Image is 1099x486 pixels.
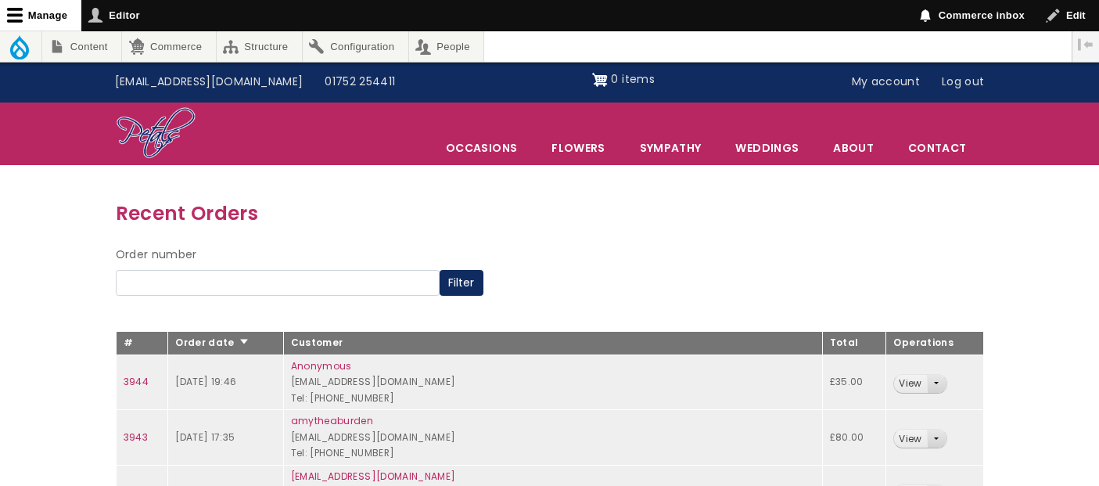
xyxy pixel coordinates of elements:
[719,131,815,164] span: Weddings
[1072,31,1099,58] button: Vertical orientation
[124,430,148,444] a: 3943
[409,31,484,62] a: People
[592,67,608,92] img: Shopping cart
[217,31,302,62] a: Structure
[429,131,533,164] span: Occasions
[104,67,314,97] a: [EMAIL_ADDRESS][DOMAIN_NAME]
[822,410,886,466] td: £80.00
[314,67,406,97] a: 01752 254411
[822,355,886,410] td: £35.00
[116,106,196,161] img: Home
[283,355,822,410] td: [EMAIL_ADDRESS][DOMAIN_NAME] Tel: [PHONE_NUMBER]
[291,414,374,427] a: amytheaburden
[886,332,983,355] th: Operations
[283,332,822,355] th: Customer
[291,470,456,483] a: [EMAIL_ADDRESS][DOMAIN_NAME]
[291,359,352,373] a: Anonymous
[892,131,982,164] a: Contact
[175,375,236,388] time: [DATE] 19:46
[116,198,984,229] h3: Recent Orders
[817,131,890,164] a: About
[623,131,718,164] a: Sympathy
[894,430,926,448] a: View
[116,246,197,265] label: Order number
[175,336,250,349] a: Order date
[841,67,932,97] a: My account
[175,430,235,444] time: [DATE] 17:35
[42,31,121,62] a: Content
[535,131,621,164] a: Flowers
[283,410,822,466] td: [EMAIL_ADDRESS][DOMAIN_NAME] Tel: [PHONE_NUMBER]
[440,270,483,297] button: Filter
[894,375,926,393] a: View
[822,332,886,355] th: Total
[124,375,149,388] a: 3944
[611,71,654,87] span: 0 items
[116,332,168,355] th: #
[592,67,655,92] a: Shopping cart 0 items
[931,67,995,97] a: Log out
[122,31,215,62] a: Commerce
[303,31,408,62] a: Configuration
